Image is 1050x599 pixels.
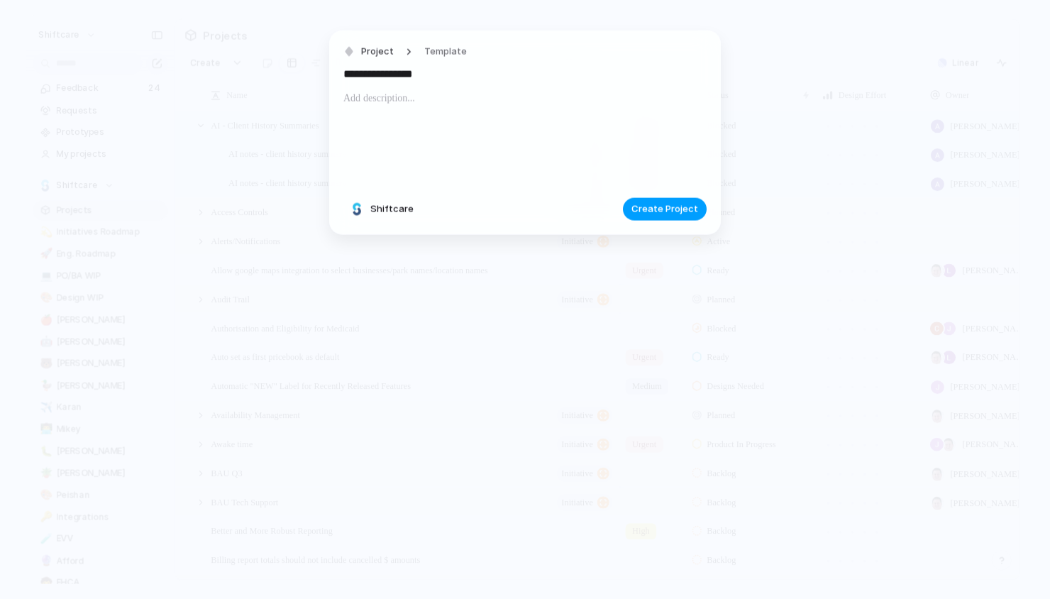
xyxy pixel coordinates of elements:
[424,45,467,59] span: Template
[631,202,698,216] span: Create Project
[623,197,707,220] button: Create Project
[370,202,414,216] span: Shiftcare
[361,45,394,59] span: Project
[416,42,475,62] button: Template
[340,42,398,62] button: Project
